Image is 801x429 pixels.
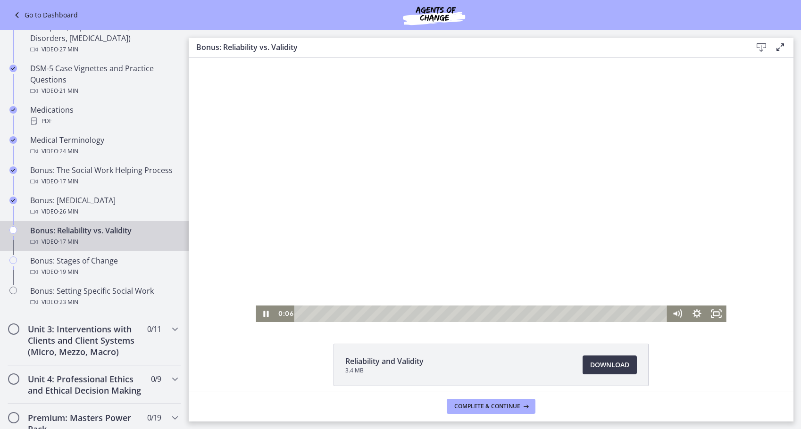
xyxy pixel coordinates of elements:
[583,355,637,374] a: Download
[58,44,78,55] span: · 27 min
[30,104,177,127] div: Medications
[30,44,177,55] div: Video
[58,236,78,247] span: · 17 min
[58,146,78,157] span: · 24 min
[345,367,424,374] span: 3.4 MB
[30,266,177,278] div: Video
[9,136,17,144] i: Completed
[454,403,520,410] span: Complete & continue
[9,106,17,114] i: Completed
[9,65,17,72] i: Completed
[30,85,177,97] div: Video
[590,359,629,371] span: Download
[30,236,177,247] div: Video
[518,248,538,264] button: Fullscreen
[30,297,177,308] div: Video
[30,225,177,247] div: Bonus: Reliability vs. Validity
[151,373,161,385] span: 0 / 9
[11,9,78,21] a: Go to Dashboard
[147,412,161,423] span: 0 / 19
[189,58,793,322] iframe: Video Lesson
[58,266,78,278] span: · 19 min
[9,166,17,174] i: Completed
[30,115,177,127] div: PDF
[30,285,177,308] div: Bonus: Setting Specific Social Work
[28,373,143,396] h2: Unit 4: Professional Ethics and Ethical Decision Making
[30,146,177,157] div: Video
[447,399,535,414] button: Complete & continue
[147,323,161,335] span: 0 / 11
[30,134,177,157] div: Medical Terminology
[58,297,78,308] span: · 23 min
[30,206,177,217] div: Video
[479,248,499,264] button: Mute
[58,85,78,97] span: · 21 min
[30,165,177,187] div: Bonus: The Social Work Helping Process
[58,206,78,217] span: · 26 min
[377,4,491,26] img: Agents of Change
[499,248,518,264] button: Show settings menu
[30,195,177,217] div: Bonus: [MEDICAL_DATA]
[345,355,424,367] span: Reliability and Validity
[30,255,177,278] div: Bonus: Stages of Change
[58,176,78,187] span: · 17 min
[30,176,177,187] div: Video
[30,63,177,97] div: DSM-5 Case Vignettes and Practice Questions
[28,323,143,357] h2: Unit 3: Interventions with Clients and Client Systems (Micro, Mezzo, Macro)
[196,41,737,53] h3: Bonus: Reliability vs. Validity
[9,197,17,204] i: Completed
